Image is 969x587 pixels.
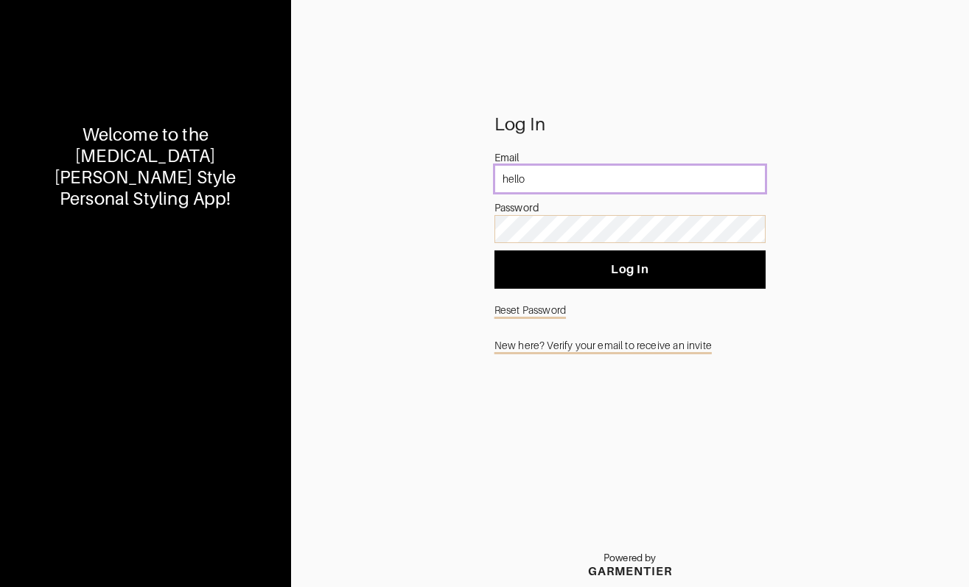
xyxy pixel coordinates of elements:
[494,150,766,165] div: Email
[588,564,672,578] div: GARMENTIER
[494,117,766,132] div: Log In
[494,250,766,289] button: Log In
[494,296,766,324] a: Reset Password
[44,124,246,209] div: Welcome to the [MEDICAL_DATA][PERSON_NAME] Style Personal Styling App!
[588,552,672,564] p: Powered by
[506,262,754,277] span: Log In
[494,331,766,359] a: New here? Verify your email to receive an invite
[494,200,766,215] div: Password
